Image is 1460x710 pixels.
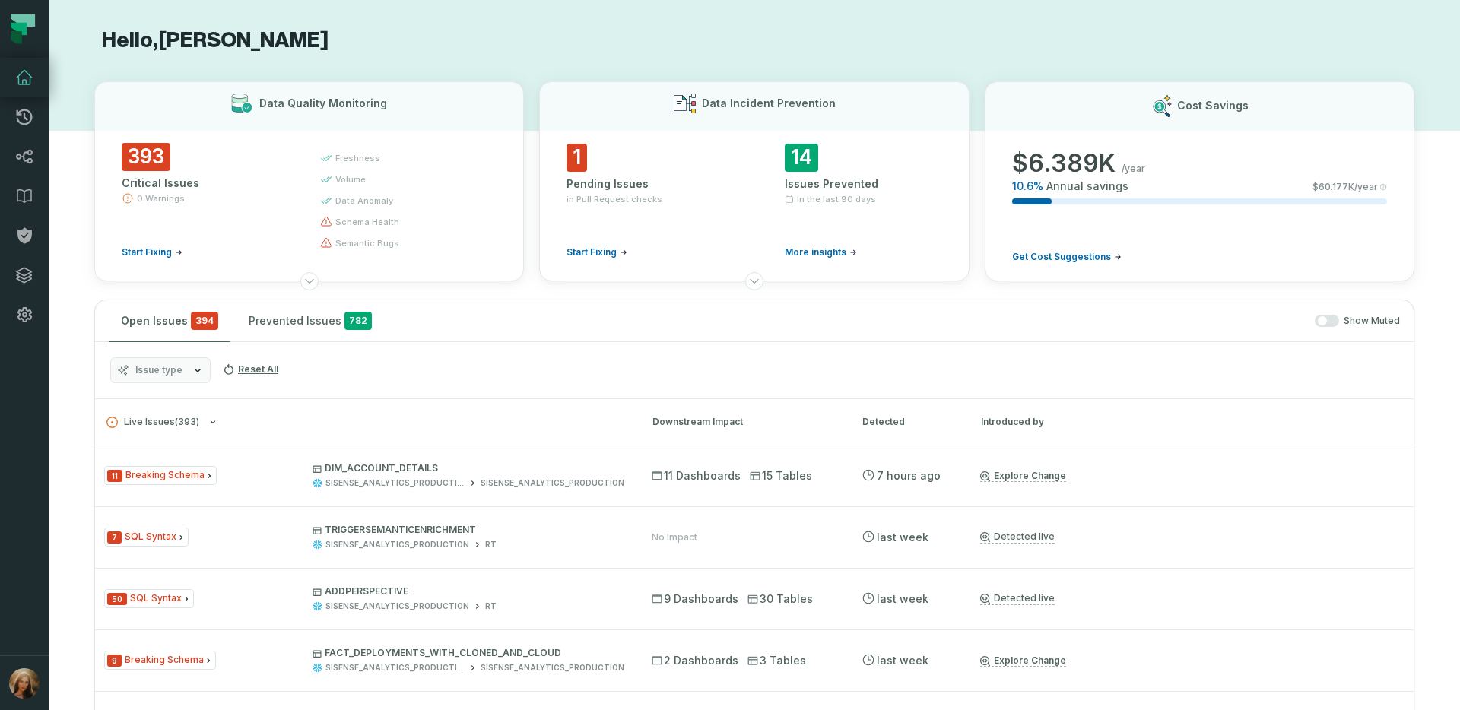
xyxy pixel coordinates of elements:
relative-time: Sep 18, 2025, 7:41 PM GMT+3 [877,592,928,605]
span: 2 Dashboards [652,653,738,668]
span: Issue Type [104,528,189,547]
span: data anomaly [335,195,393,207]
h3: Data Quality Monitoring [259,96,387,111]
span: $ 6.389K [1012,148,1116,179]
p: ADDPERSPECTIVE [313,585,624,597]
span: in Pull Request checks [567,193,662,205]
span: freshness [335,152,380,164]
div: SISENSE_ANALYTICS_PRODUCTION [481,662,624,674]
a: Detected live [980,531,1055,544]
a: Explore Change [980,655,1066,667]
span: 30 Tables [747,591,813,607]
span: In the last 90 days [797,193,876,205]
p: FACT_DEPLOYMENTS_WITH_CLONED_AND_CLOUD [313,647,624,659]
div: Introduced by [981,415,1118,429]
span: 11 Dashboards [652,468,741,483]
span: 393 [122,143,170,171]
div: SISENSE_ANALYTICS_PRODUCTION [325,477,465,489]
div: RT [485,539,497,550]
a: Explore Change [980,470,1066,482]
div: SISENSE_ANALYTICS_PRODUCTION [325,539,469,550]
span: Issue Type [104,651,216,670]
span: Severity [107,655,122,667]
relative-time: Sep 18, 2025, 4:01 PM GMT+3 [877,654,928,667]
div: Critical Issues [122,176,293,191]
a: More insights [785,246,857,258]
button: Cost Savings$6.389K/year10.6%Annual savings$60.177K/yearGet Cost Suggestions [985,81,1414,281]
span: 782 [344,312,372,330]
span: Issue type [135,364,182,376]
p: TRIGGERSEMANTICENRICHMENT [313,524,624,536]
span: /year [1122,163,1145,175]
button: Data Quality Monitoring393Critical Issues0 WarningsStart Fixingfreshnessvolumedata anomalyschema ... [94,81,524,281]
img: avatar of Sharon Harnoy [9,668,40,699]
span: 15 Tables [750,468,812,483]
relative-time: Sep 18, 2025, 7:41 PM GMT+3 [877,531,928,544]
button: Prevented Issues [236,300,384,341]
a: Detected live [980,592,1055,605]
span: Annual savings [1046,179,1128,194]
h3: Cost Savings [1177,98,1249,113]
a: Start Fixing [567,246,627,258]
span: Severity [107,531,122,544]
button: Issue type [110,357,211,383]
span: Start Fixing [122,246,172,258]
span: 0 Warnings [137,192,185,204]
div: No Impact [652,531,697,544]
span: Live Issues ( 393 ) [106,417,199,428]
button: Live Issues(393) [106,417,625,428]
span: 1 [567,144,587,172]
span: Issue Type [104,589,194,608]
button: Open Issues [109,300,230,341]
div: SISENSE_ANALYTICS_PRODUCTION [325,662,465,674]
button: Data Incident Prevention1Pending Issuesin Pull Request checksStart Fixing14Issues PreventedIn the... [539,81,969,281]
span: Severity [107,593,127,605]
p: DIM_ACCOUNT_DETAILS [313,462,624,474]
span: 14 [785,144,818,172]
div: Detected [862,415,954,429]
h1: Hello, [PERSON_NAME] [94,27,1414,54]
span: More insights [785,246,846,258]
span: volume [335,173,366,185]
span: semantic bugs [335,237,399,249]
span: Issue Type [104,466,217,485]
span: critical issues and errors combined [191,312,218,330]
span: 9 Dashboards [652,591,738,607]
span: schema health [335,216,399,228]
div: Pending Issues [567,176,724,192]
a: Start Fixing [122,246,182,258]
span: 3 Tables [747,653,806,668]
span: 10.6 % [1012,179,1043,194]
span: Get Cost Suggestions [1012,251,1111,263]
span: Severity [107,470,122,482]
div: SISENSE_ANALYTICS_PRODUCTION [481,477,624,489]
button: Reset All [217,357,284,382]
span: $ 60.177K /year [1312,181,1378,193]
div: Show Muted [390,315,1400,328]
div: Downstream Impact [652,415,835,429]
span: Start Fixing [567,246,617,258]
a: Get Cost Suggestions [1012,251,1122,263]
div: Issues Prevented [785,176,942,192]
div: RT [485,601,497,612]
relative-time: Sep 25, 2025, 4:06 AM GMT+3 [877,469,941,482]
div: SISENSE_ANALYTICS_PRODUCTION [325,601,469,612]
h3: Data Incident Prevention [702,96,836,111]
